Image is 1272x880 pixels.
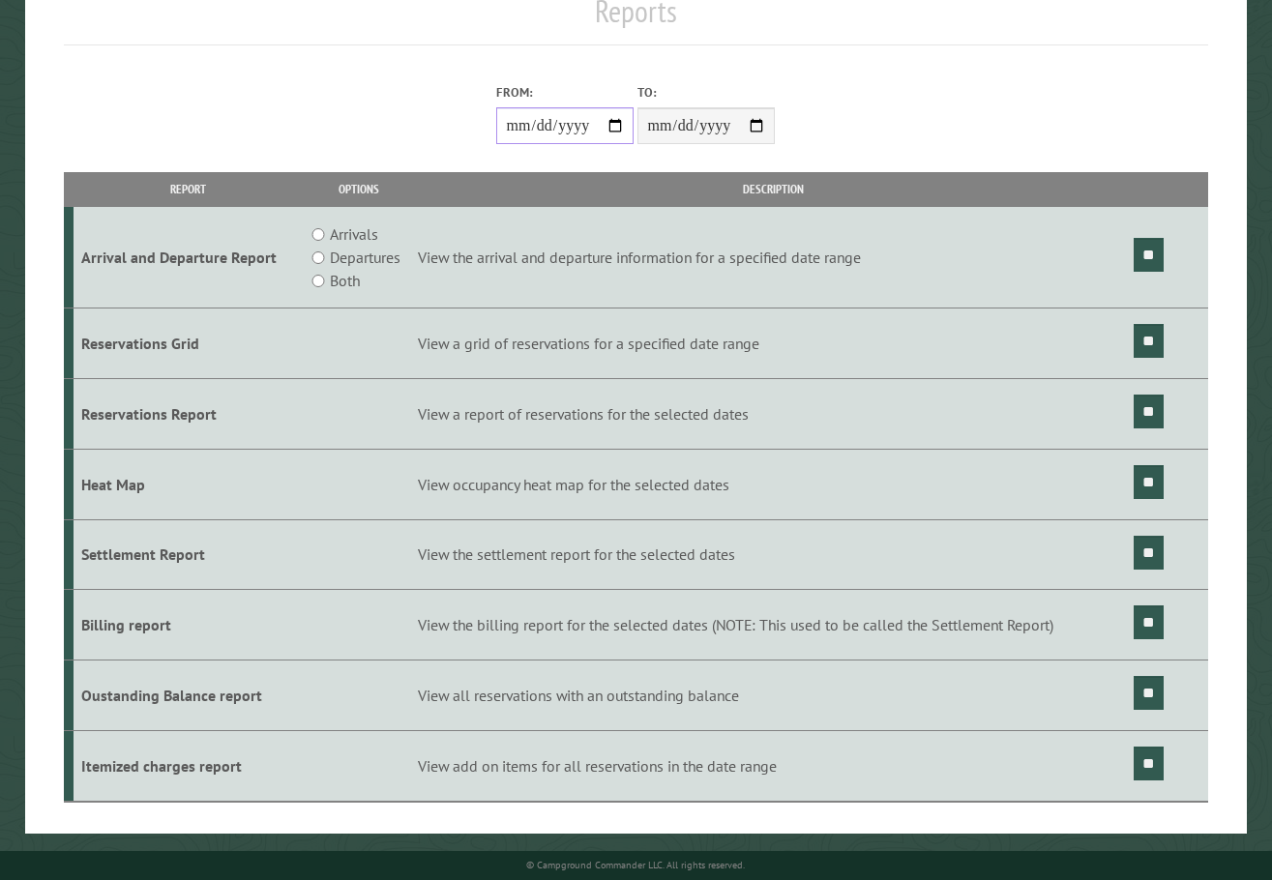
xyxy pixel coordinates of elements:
td: View the billing report for the selected dates (NOTE: This used to be called the Settlement Report) [415,590,1131,660]
td: View the settlement report for the selected dates [415,519,1131,590]
td: Arrival and Departure Report [74,207,304,308]
td: Heat Map [74,449,304,519]
td: Billing report [74,590,304,660]
td: View add on items for all reservations in the date range [415,730,1131,801]
label: Both [330,269,360,292]
th: Description [415,172,1131,206]
label: To: [637,83,775,102]
th: Options [304,172,415,206]
td: View the arrival and departure information for a specified date range [415,207,1131,308]
label: Arrivals [330,222,378,246]
label: From: [496,83,634,102]
td: Settlement Report [74,519,304,590]
td: View a grid of reservations for a specified date range [415,308,1131,379]
small: © Campground Commander LLC. All rights reserved. [526,859,745,871]
td: View all reservations with an outstanding balance [415,660,1131,731]
td: Reservations Report [74,378,304,449]
td: View occupancy heat map for the selected dates [415,449,1131,519]
td: Oustanding Balance report [74,660,304,731]
label: Departures [330,246,400,269]
td: Reservations Grid [74,308,304,379]
td: Itemized charges report [74,730,304,801]
td: View a report of reservations for the selected dates [415,378,1131,449]
th: Report [74,172,304,206]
